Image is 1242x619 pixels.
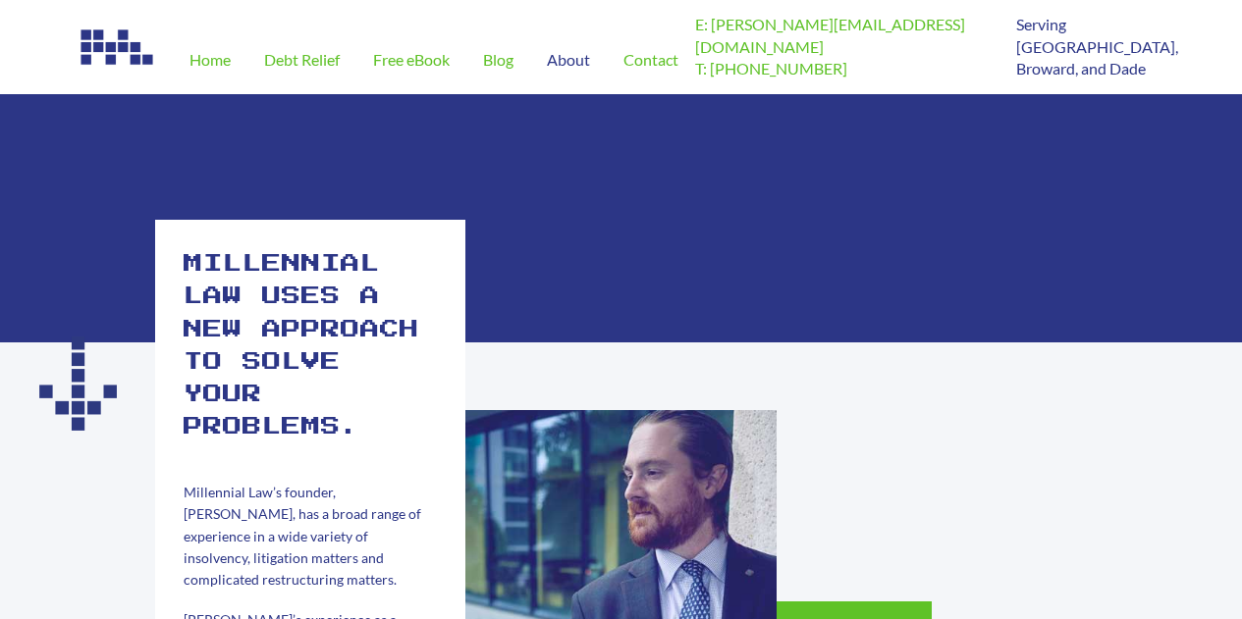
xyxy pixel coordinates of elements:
[466,26,530,94] a: Blog
[530,26,607,94] a: About
[695,59,847,77] a: T: [PHONE_NUMBER]
[1016,14,1163,79] p: Serving [GEOGRAPHIC_DATA], Broward, and Dade
[483,52,513,68] span: Blog
[247,26,356,94] a: Debt Relief
[184,484,421,589] span: Millennial Law’s founder, [PERSON_NAME], has a broad range of experience in a wide variety of ins...
[373,52,450,68] span: Free eBook
[189,52,231,68] span: Home
[184,248,437,444] h2: Millennial law uses a new approach to solve your problems.
[356,26,466,94] a: Free eBook
[264,52,340,68] span: Debt Relief
[173,26,247,94] a: Home
[79,26,157,69] img: Image
[547,52,590,68] span: About
[695,15,965,55] a: E: [PERSON_NAME][EMAIL_ADDRESS][DOMAIN_NAME]
[607,26,695,94] a: Contact
[623,52,678,68] span: Contact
